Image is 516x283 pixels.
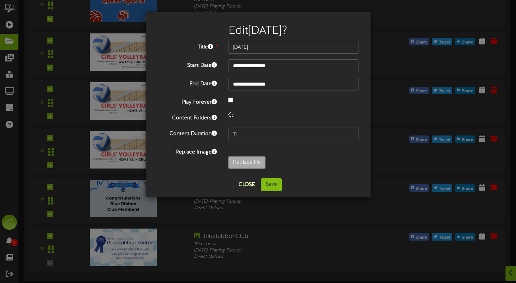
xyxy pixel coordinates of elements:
label: Title [151,41,222,51]
label: End Date [151,78,222,88]
label: Content Duration [151,128,222,138]
label: Replace Image [151,146,222,156]
h2: Edit [DATE] ? [157,25,359,37]
input: 15 [228,128,359,140]
input: Title [228,41,359,54]
label: Start Date [151,59,222,69]
label: Play Forever [151,96,222,106]
button: Close [234,179,259,191]
label: Content Folders [151,112,222,122]
button: Save [261,178,282,191]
